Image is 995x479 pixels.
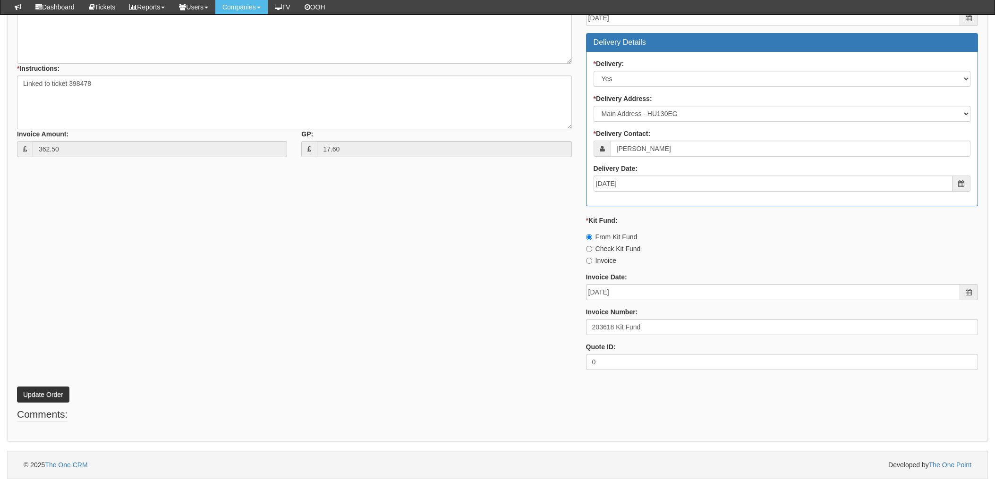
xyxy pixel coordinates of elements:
[586,272,627,282] label: Invoice Date:
[586,216,618,225] label: Kit Fund:
[24,461,88,469] span: © 2025
[586,232,638,242] label: From Kit Fund
[929,461,971,469] a: The One Point
[301,129,313,139] label: GP:
[45,461,87,469] a: The One CRM
[17,64,60,73] label: Instructions:
[17,76,572,129] textarea: Linked to ticket 398478
[17,407,68,422] legend: Comments:
[594,94,652,103] label: Delivery Address:
[586,244,641,253] label: Check Kit Fund
[888,460,971,470] span: Developed by
[586,234,592,240] input: From Kit Fund
[586,307,638,317] label: Invoice Number:
[594,38,970,47] h3: Delivery Details
[586,342,616,352] label: Quote ID:
[586,256,616,265] label: Invoice
[594,59,624,68] label: Delivery:
[594,164,638,173] label: Delivery Date:
[17,387,69,403] button: Update Order
[17,129,68,139] label: Invoice Amount:
[586,246,592,252] input: Check Kit Fund
[586,258,592,264] input: Invoice
[594,129,651,138] label: Delivery Contact:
